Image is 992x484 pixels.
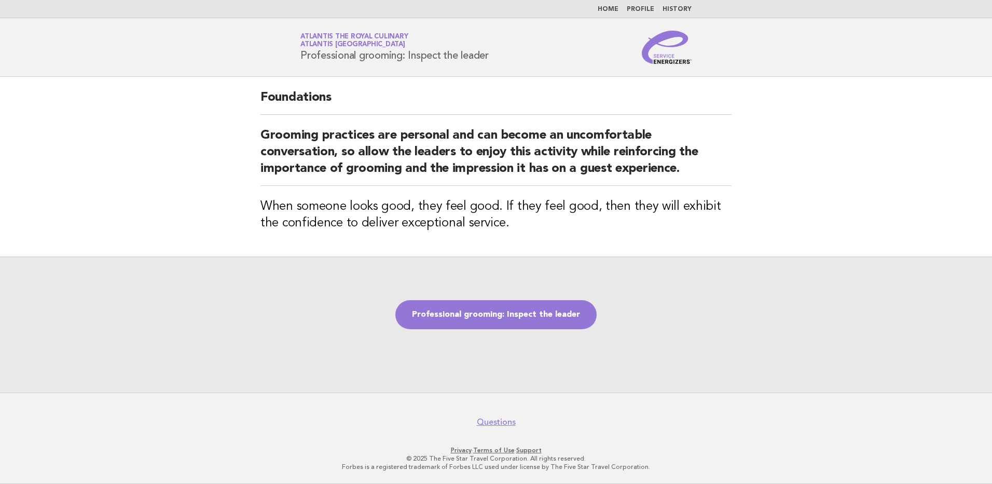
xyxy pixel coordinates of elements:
[663,6,692,12] a: History
[300,33,408,48] a: Atlantis the Royal CulinaryAtlantis [GEOGRAPHIC_DATA]
[178,463,814,471] p: Forbes is a registered trademark of Forbes LLC used under license by The Five Star Travel Corpora...
[178,446,814,454] p: · ·
[395,300,597,329] a: Professional grooming: Inspect the leader
[300,34,489,61] h1: Professional grooming: Inspect the leader
[627,6,654,12] a: Profile
[451,447,472,454] a: Privacy
[642,31,692,64] img: Service Energizers
[473,447,515,454] a: Terms of Use
[516,447,542,454] a: Support
[260,89,732,115] h2: Foundations
[300,42,405,48] span: Atlantis [GEOGRAPHIC_DATA]
[477,417,516,427] a: Questions
[598,6,618,12] a: Home
[178,454,814,463] p: © 2025 The Five Star Travel Corporation. All rights reserved.
[260,198,732,232] h3: When someone looks good, they feel good. If they feel good, then they will exhibit the confidence...
[260,127,732,186] h2: Grooming practices are personal and can become an uncomfortable conversation, so allow the leader...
